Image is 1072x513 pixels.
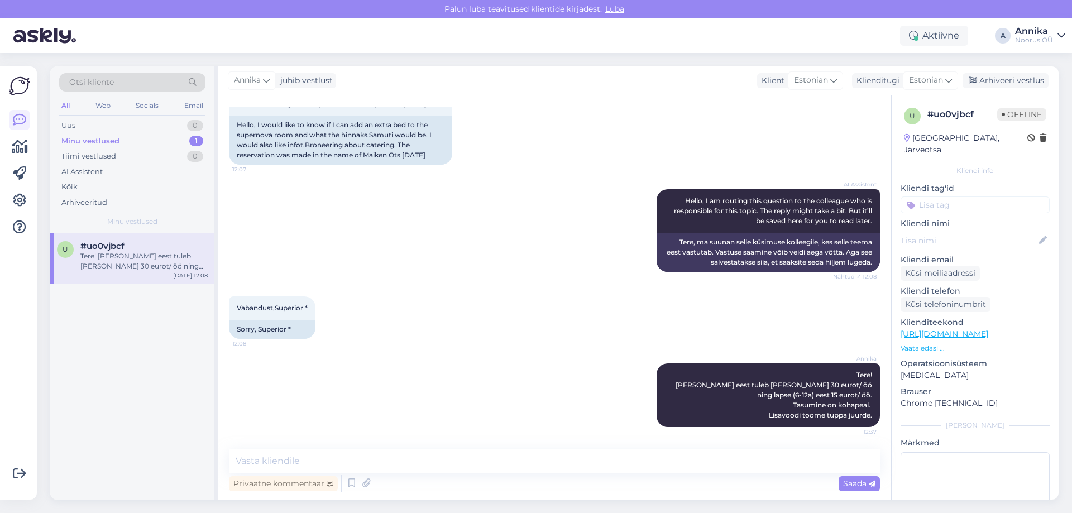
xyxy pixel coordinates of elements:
[901,196,1050,213] input: Lisa tag
[963,73,1049,88] div: Arhiveeri vestlus
[229,116,452,165] div: Hello, I would like to know if I can add an extra bed to the supernova room and what the hinnaks....
[909,74,943,87] span: Estonian
[901,297,990,312] div: Küsi telefoninumbrit
[835,180,877,189] span: AI Assistent
[901,183,1050,194] p: Kliendi tag'id
[107,217,157,227] span: Minu vestlused
[901,386,1050,397] p: Brauser
[910,112,915,120] span: u
[833,272,877,281] span: Nähtud ✓ 12:08
[61,136,119,147] div: Minu vestlused
[904,132,1027,156] div: [GEOGRAPHIC_DATA], Järveotsa
[835,428,877,436] span: 12:37
[900,26,968,46] div: Aktiivne
[757,75,784,87] div: Klient
[173,271,208,280] div: [DATE] 12:08
[1015,27,1053,36] div: Annika
[80,251,208,271] div: Tere! [PERSON_NAME] eest tuleb [PERSON_NAME] 30 eurot/ öö ning lapse (6-12a) eest 15 eurot/ öö. T...
[237,304,308,312] span: Vabandust,Superior *
[229,476,338,491] div: Privaatne kommentaar
[835,354,877,363] span: Annika
[901,370,1050,381] p: [MEDICAL_DATA]
[901,397,1050,409] p: Chrome [TECHNICAL_ID]
[843,478,875,488] span: Saada
[1015,27,1065,45] a: AnnikaNoorus OÜ
[276,75,333,87] div: juhib vestlust
[901,358,1050,370] p: Operatsioonisüsteem
[93,98,113,113] div: Web
[61,120,75,131] div: Uus
[901,329,988,339] a: [URL][DOMAIN_NAME]
[61,197,107,208] div: Arhiveeritud
[852,75,899,87] div: Klienditugi
[133,98,161,113] div: Socials
[901,254,1050,266] p: Kliendi email
[901,234,1037,247] input: Lisa nimi
[901,437,1050,449] p: Märkmed
[901,218,1050,229] p: Kliendi nimi
[61,166,103,178] div: AI Assistent
[9,75,30,97] img: Askly Logo
[187,151,203,162] div: 0
[229,320,315,339] div: Sorry, Superior *
[901,317,1050,328] p: Klienditeekond
[232,165,274,174] span: 12:07
[901,166,1050,176] div: Kliendi info
[1015,36,1053,45] div: Noorus OÜ
[232,339,274,348] span: 12:08
[59,98,72,113] div: All
[794,74,828,87] span: Estonian
[602,4,628,14] span: Luba
[61,151,116,162] div: Tiimi vestlused
[927,108,997,121] div: # uo0vjbcf
[63,245,68,253] span: u
[657,233,880,272] div: Tere, ma suunan selle küsimuse kolleegile, kes selle teema eest vastutab. Vastuse saamine võib ve...
[234,74,261,87] span: Annika
[80,241,125,251] span: #uo0vjbcf
[187,120,203,131] div: 0
[189,136,203,147] div: 1
[676,371,874,419] span: Tere! [PERSON_NAME] eest tuleb [PERSON_NAME] 30 eurot/ öö ning lapse (6-12a) eest 15 eurot/ öö. T...
[61,181,78,193] div: Kõik
[901,285,1050,297] p: Kliendi telefon
[995,28,1011,44] div: A
[674,196,874,225] span: Hello, I am routing this question to the colleague who is responsible for this topic. The reply m...
[182,98,205,113] div: Email
[901,343,1050,353] p: Vaata edasi ...
[901,266,980,281] div: Küsi meiliaadressi
[997,108,1046,121] span: Offline
[69,76,114,88] span: Otsi kliente
[901,420,1050,430] div: [PERSON_NAME]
